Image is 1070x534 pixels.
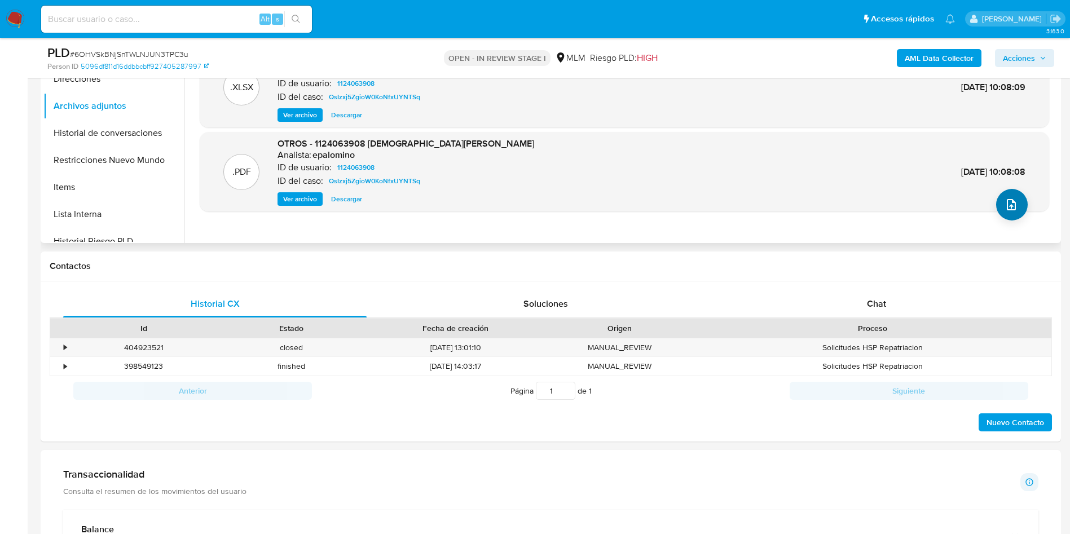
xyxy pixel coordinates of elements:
p: .XLSX [230,81,253,94]
a: Salir [1050,13,1062,25]
div: [DATE] 13:01:10 [366,338,546,357]
a: 1124063908 [333,161,379,174]
button: Anterior [73,382,312,400]
span: Alt [261,14,270,24]
button: Siguiente [790,382,1028,400]
p: ivonne.perezonofre@mercadolibre.com.mx [982,14,1046,24]
button: Ver archivo [278,192,323,206]
button: Ver archivo [278,108,323,122]
p: OPEN - IN REVIEW STAGE I [444,50,551,66]
div: [DATE] 14:03:17 [366,357,546,376]
span: [DATE] 10:08:08 [961,165,1025,178]
span: 1124063908 [337,161,375,174]
button: Historial Riesgo PLD [43,228,184,255]
button: search-icon [284,11,307,27]
button: Lista Interna [43,201,184,228]
a: QsIzxj5ZgioW0KoNfxUYNTSq [324,174,425,188]
input: Buscar usuario o caso... [41,12,312,27]
span: 1 [589,385,592,396]
p: ID del caso: [278,175,323,187]
div: Proceso [702,323,1043,334]
p: ID de usuario: [278,162,332,173]
button: upload-file [996,189,1028,220]
span: QsIzxj5ZgioW0KoNfxUYNTSq [329,90,420,104]
span: 1124063908 [337,77,375,90]
div: Fecha de creación [373,323,538,334]
button: Direcciones [43,65,184,92]
span: Riesgo PLD: [590,52,658,64]
span: 3.163.0 [1046,27,1064,36]
div: Id [78,323,210,334]
span: QsIzxj5ZgioW0KoNfxUYNTSq [329,174,420,188]
p: ID de usuario: [278,78,332,89]
div: Origen [554,323,686,334]
span: Ver archivo [283,193,317,205]
div: 404923521 [70,338,218,357]
span: Descargar [331,109,362,121]
b: Person ID [47,61,78,72]
button: Items [43,174,184,201]
div: • [64,342,67,353]
p: .PDF [232,166,251,178]
div: 398549123 [70,357,218,376]
button: Archivos adjuntos [43,92,184,120]
div: Estado [226,323,358,334]
button: Descargar [325,192,368,206]
span: Página de [510,382,592,400]
h6: epalomino [312,149,355,161]
div: finished [218,357,366,376]
div: MANUAL_REVIEW [546,357,694,376]
button: Historial de conversaciones [43,120,184,147]
span: Soluciones [523,297,568,310]
button: Nuevo Contacto [979,413,1052,431]
b: AML Data Collector [905,49,974,67]
span: Historial CX [191,297,240,310]
div: MLM [555,52,585,64]
p: Analista: [278,149,311,161]
span: Acciones [1003,49,1035,67]
div: closed [218,338,366,357]
span: HIGH [637,51,658,64]
span: [DATE] 10:08:09 [961,81,1025,94]
h1: Contactos [50,261,1052,272]
button: Acciones [995,49,1054,67]
span: Accesos rápidos [871,13,934,25]
span: Descargar [331,193,362,205]
a: 1124063908 [333,77,379,90]
a: 5096df811d16ddbbcbff927405287997 [81,61,209,72]
a: QsIzxj5ZgioW0KoNfxUYNTSq [324,90,425,104]
button: Descargar [325,108,368,122]
button: Restricciones Nuevo Mundo [43,147,184,174]
a: Notificaciones [945,14,955,24]
span: s [276,14,279,24]
b: PLD [47,43,70,61]
p: ID del caso: [278,91,323,103]
div: • [64,361,67,372]
button: AML Data Collector [897,49,981,67]
div: MANUAL_REVIEW [546,338,694,357]
span: Chat [867,297,886,310]
span: Ver archivo [283,109,317,121]
div: Solicitudes HSP Repatriacion [694,338,1051,357]
span: # 6OHVSkBNjSnTWLNJUN3TPC3u [70,48,188,60]
div: Solicitudes HSP Repatriacion [694,357,1051,376]
span: OTROS - 1124063908 [DEMOGRAPHIC_DATA][PERSON_NAME] [278,137,534,150]
span: Nuevo Contacto [987,414,1044,430]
